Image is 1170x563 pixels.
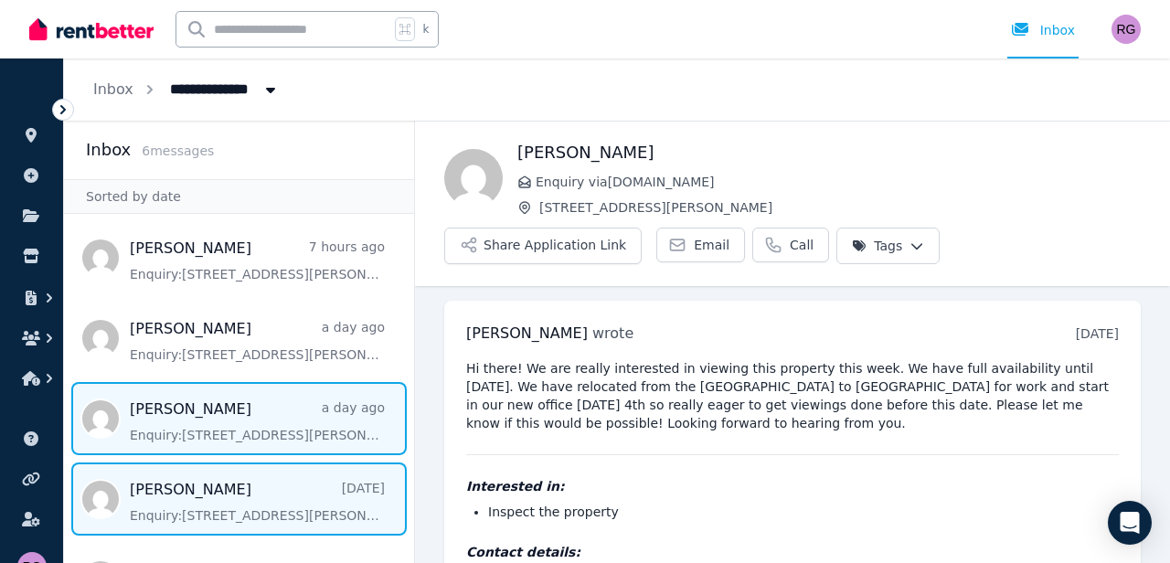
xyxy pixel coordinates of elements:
span: Tags [852,237,902,255]
nav: Breadcrumb [64,58,309,121]
a: [PERSON_NAME]7 hours agoEnquiry:[STREET_ADDRESS][PERSON_NAME]. [130,238,385,283]
a: Email [656,228,745,262]
time: [DATE] [1076,326,1119,341]
img: Russel Gordon [1111,15,1141,44]
h1: [PERSON_NAME] [517,140,1141,165]
h4: Contact details: [466,543,1119,561]
span: 6 message s [142,143,214,158]
span: Call [790,236,814,254]
span: Email [694,236,729,254]
h2: Inbox [86,137,131,163]
span: k [422,22,429,37]
div: Open Intercom Messenger [1108,501,1152,545]
button: Share Application Link [444,228,642,264]
a: [PERSON_NAME][DATE]Enquiry:[STREET_ADDRESS][PERSON_NAME]. [130,479,385,525]
img: RentBetter [29,16,154,43]
span: wrote [592,324,633,342]
div: Sorted by date [64,179,414,214]
button: Tags [836,228,940,264]
div: Inbox [1011,21,1075,39]
span: [STREET_ADDRESS][PERSON_NAME] [539,198,1141,217]
a: Call [752,228,829,262]
a: [PERSON_NAME]a day agoEnquiry:[STREET_ADDRESS][PERSON_NAME]. [130,318,385,364]
span: [PERSON_NAME] [466,324,588,342]
span: Enquiry via [DOMAIN_NAME] [536,173,1141,191]
a: Inbox [93,80,133,98]
pre: Hi there! We are really interested in viewing this property this week. We have full availability ... [466,359,1119,432]
li: Inspect the property [488,503,1119,521]
img: Rebecca Sutton [444,149,503,207]
h4: Interested in: [466,477,1119,495]
a: [PERSON_NAME]a day agoEnquiry:[STREET_ADDRESS][PERSON_NAME]. [130,398,385,444]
